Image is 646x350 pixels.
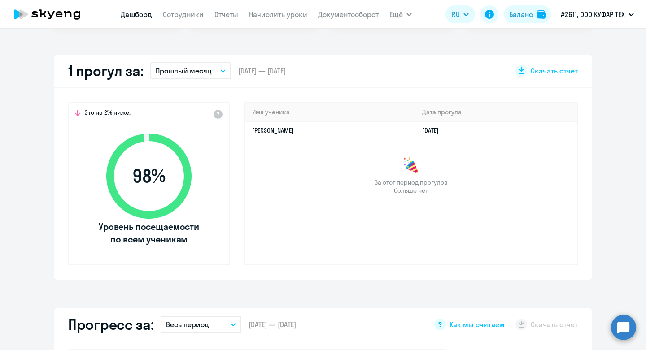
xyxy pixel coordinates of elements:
span: 98 % [97,165,201,187]
span: Как мы считаем [450,320,505,329]
h2: Прогресс за: [68,315,153,333]
button: Прошлый месяц [150,62,231,79]
span: Это на 2% ниже, [84,108,131,119]
button: Ещё [389,5,412,23]
a: Отчеты [214,10,238,19]
a: Документооборот [318,10,379,19]
a: Сотрудники [163,10,204,19]
div: Баланс [509,9,533,20]
a: Начислить уроки [249,10,307,19]
img: congrats [402,157,420,175]
a: [PERSON_NAME] [252,126,294,134]
p: Весь период [166,319,209,330]
span: Ещё [389,9,403,20]
a: Дашборд [121,10,152,19]
span: [DATE] — [DATE] [249,320,296,329]
th: Дата прогула [415,103,577,121]
button: RU [445,5,475,23]
span: Скачать отчет [531,66,578,76]
p: Прошлый месяц [156,65,212,76]
h2: 1 прогул за: [68,62,143,80]
button: #2611, ООО КУФАР ТЕХ [556,4,638,25]
p: #2611, ООО КУФАР ТЕХ [561,9,625,20]
span: [DATE] — [DATE] [238,66,286,76]
span: RU [452,9,460,20]
button: Весь период [161,316,241,333]
img: balance [537,10,546,19]
a: [DATE] [422,126,446,134]
span: За этот период прогулов больше нет [373,178,449,194]
button: Балансbalance [504,5,551,23]
span: Уровень посещаемости по всем ученикам [97,220,201,246]
th: Имя ученика [245,103,415,121]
